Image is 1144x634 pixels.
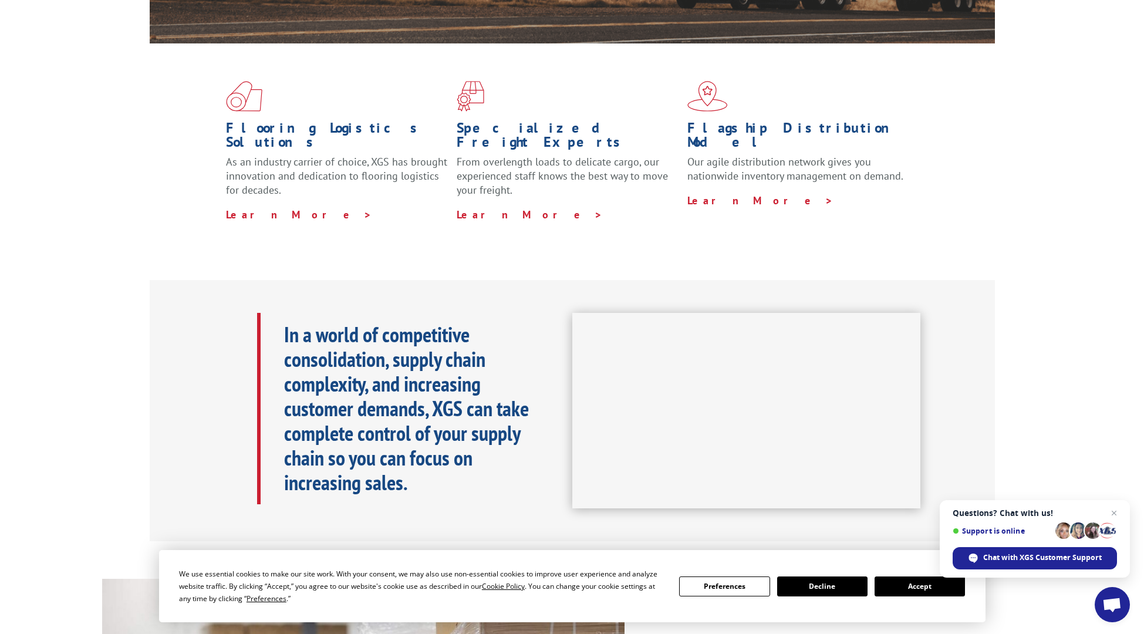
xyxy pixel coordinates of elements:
div: Cookie Consent Prompt [159,550,986,622]
p: From overlength loads to delicate cargo, our experienced staff knows the best way to move your fr... [457,155,679,207]
img: xgs-icon-flagship-distribution-model-red [687,81,728,112]
span: Questions? Chat with us! [953,508,1117,518]
div: Chat with XGS Customer Support [953,547,1117,569]
span: Chat with XGS Customer Support [983,552,1102,563]
img: xgs-icon-focused-on-flooring-red [457,81,484,112]
a: Learn More > [687,194,833,207]
b: In a world of competitive consolidation, supply chain complexity, and increasing customer demands... [284,321,529,496]
span: Preferences [247,593,286,603]
img: xgs-icon-total-supply-chain-intelligence-red [226,81,262,112]
h1: Flooring Logistics Solutions [226,121,448,155]
h1: Specialized Freight Experts [457,121,679,155]
button: Decline [777,576,868,596]
span: Our agile distribution network gives you nationwide inventory management on demand. [687,155,903,183]
button: Preferences [679,576,770,596]
div: We use essential cookies to make our site work. With your consent, we may also use non-essential ... [179,568,665,605]
span: Close chat [1107,506,1121,520]
h1: Flagship Distribution Model [687,121,909,155]
a: Learn More > [226,208,372,221]
iframe: XGS Logistics Solutions [572,313,920,509]
span: Cookie Policy [482,581,525,591]
div: Open chat [1095,587,1130,622]
span: Support is online [953,527,1051,535]
span: As an industry carrier of choice, XGS has brought innovation and dedication to flooring logistics... [226,155,447,197]
button: Accept [875,576,965,596]
a: Learn More > [457,208,603,221]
